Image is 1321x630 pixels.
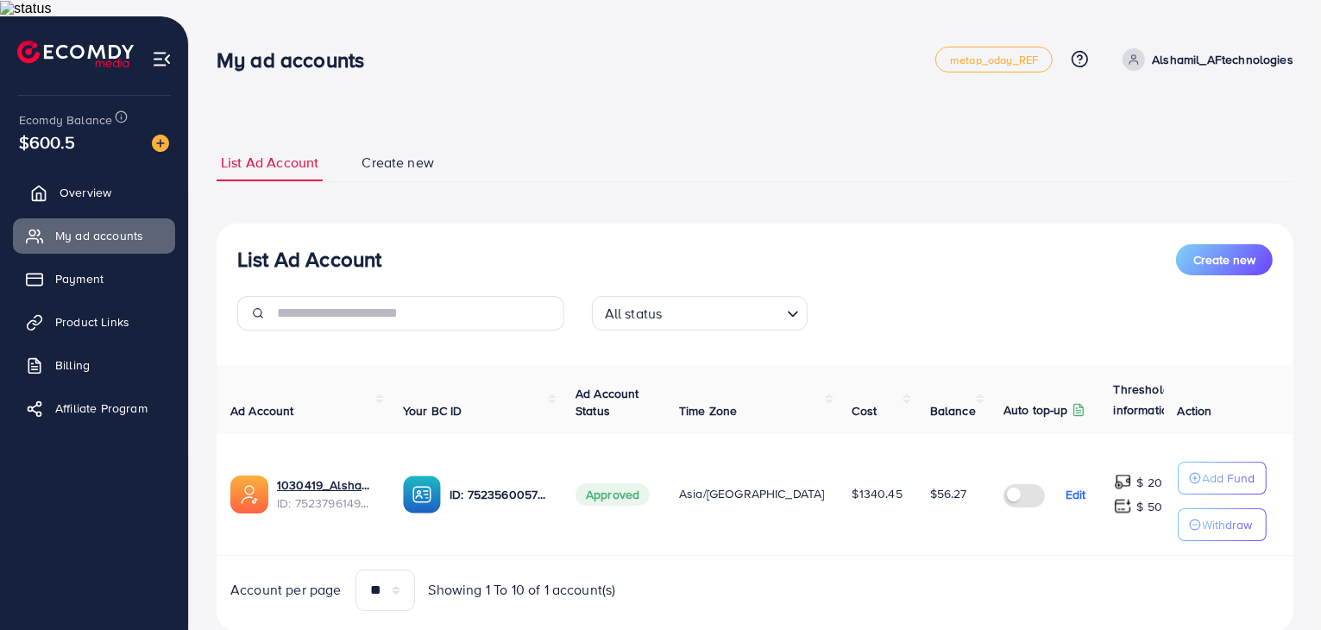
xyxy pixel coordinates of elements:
a: My ad accounts [13,218,175,253]
a: metap_oday_REF [935,47,1053,72]
a: Billing [13,348,175,382]
p: Alshamil_AFtechnologies [1152,49,1293,70]
span: Overview [60,184,111,201]
span: Balance [930,402,976,419]
span: Product Links [55,313,129,331]
button: Withdraw [1178,508,1267,541]
p: Withdraw [1203,514,1253,535]
h3: My ad accounts [217,47,378,72]
span: Approved [576,483,650,506]
span: Cost [852,402,878,419]
span: metap_oday_REF [950,54,1038,66]
span: My ad accounts [55,227,143,244]
img: logo [17,41,134,67]
span: Ad Account Status [576,385,639,419]
div: Search for option [592,296,808,331]
button: Add Fund [1178,462,1267,495]
img: top-up amount [1114,497,1132,515]
p: Auto top-up [1003,400,1068,420]
span: ID: 7523796149367848961 [277,495,375,512]
span: Create new [1193,251,1255,268]
img: ic-ba-acc.ded83a64.svg [403,476,441,513]
img: image [152,135,169,152]
a: Alshamil_AFtechnologies [1116,48,1293,71]
p: Add Fund [1203,468,1255,488]
button: Create new [1176,244,1273,275]
span: $56.27 [930,485,967,502]
a: Product Links [13,305,175,339]
p: ID: 7523560057364267026 [450,484,548,505]
span: List Ad Account [221,153,318,173]
h3: List Ad Account [237,247,381,272]
span: Ad Account [230,402,294,419]
span: Time Zone [679,402,737,419]
a: Affiliate Program [13,391,175,425]
p: $ 50 [1137,496,1163,517]
span: Payment [55,270,104,287]
span: Affiliate Program [55,400,148,417]
p: Edit [1066,484,1086,505]
a: Payment [13,261,175,296]
span: $600.5 [19,129,75,154]
span: $1340.45 [852,485,903,502]
span: Ecomdy Balance [19,111,112,129]
a: Overview [13,175,175,210]
input: Search for option [667,298,779,326]
div: <span class='underline'>1030419_Alshamil_AFtechnologies_1751770309789</span></br>7523796149367848961 [277,476,375,512]
span: Your BC ID [403,402,462,419]
img: top-up amount [1114,473,1132,491]
span: Billing [55,356,90,374]
img: ic-ads-acc.e4c84228.svg [230,476,268,513]
iframe: Chat [1248,552,1308,617]
img: menu [152,49,172,69]
p: Threshold information [1114,379,1198,420]
span: Action [1178,402,1212,419]
span: Account per page [230,580,342,600]
span: Asia/[GEOGRAPHIC_DATA] [679,485,825,502]
span: Showing 1 To 10 of 1 account(s) [429,580,616,600]
a: 1030419_Alshamil_AFtechnologies_1751770309789 [277,476,375,494]
span: All status [601,301,666,326]
span: Create new [362,153,434,173]
p: $ 20 [1137,472,1163,493]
